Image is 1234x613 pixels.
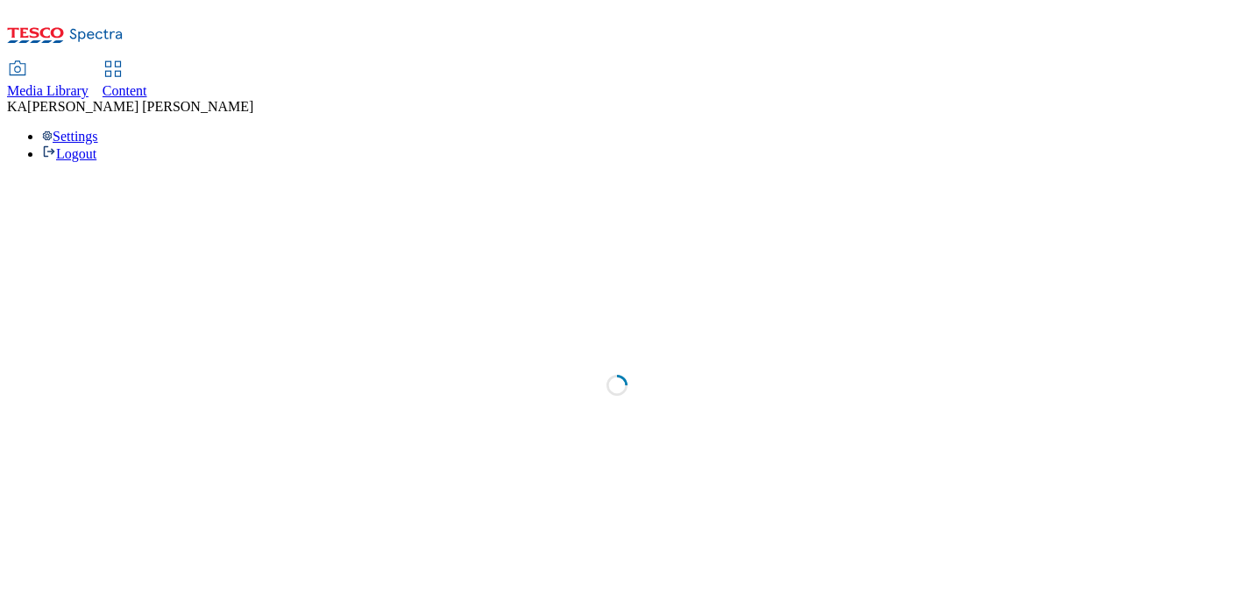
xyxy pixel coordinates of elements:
[7,83,89,98] span: Media Library
[103,83,147,98] span: Content
[27,99,253,114] span: [PERSON_NAME] [PERSON_NAME]
[7,62,89,99] a: Media Library
[42,146,96,161] a: Logout
[7,99,27,114] span: KA
[42,129,98,144] a: Settings
[103,62,147,99] a: Content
